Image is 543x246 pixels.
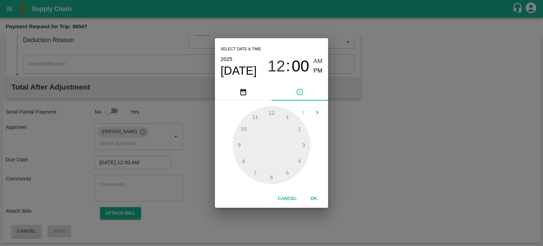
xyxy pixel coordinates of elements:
[314,57,323,66] button: AM
[215,84,271,101] button: pick date
[303,193,325,205] button: OK
[310,106,324,119] button: Open next view
[292,57,309,75] button: 00
[268,57,285,75] button: 12
[314,66,323,76] button: PM
[221,44,261,55] span: Select date & time
[271,84,328,101] button: pick time
[286,57,290,75] span: :
[275,193,300,205] button: Cancel
[221,55,232,64] button: 2025
[221,64,257,78] button: [DATE]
